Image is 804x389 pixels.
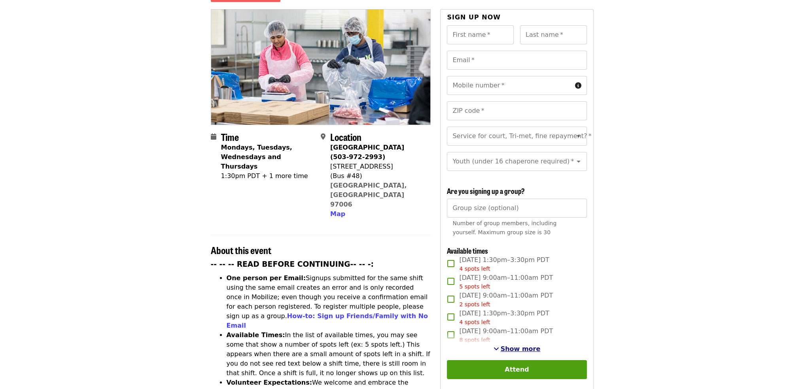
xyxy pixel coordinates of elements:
[459,283,490,290] span: 5 spots left
[573,156,584,167] button: Open
[221,144,292,170] strong: Mondays, Tuesdays, Wednesdays and Thursdays
[575,82,581,89] i: circle-info icon
[447,76,571,95] input: Mobile number
[447,51,586,70] input: Email
[573,131,584,142] button: Open
[227,312,428,329] a: How-to: Sign up Friends/Family with No Email
[459,266,490,272] span: 4 spots left
[501,345,541,353] span: Show more
[494,344,541,354] button: See more timeslots
[330,182,407,208] a: [GEOGRAPHIC_DATA], [GEOGRAPHIC_DATA] 97006
[330,210,345,218] span: Map
[330,144,404,161] strong: [GEOGRAPHIC_DATA] (503-972-2993)
[452,220,556,235] span: Number of group members, including yourself. Maximum group size is 30
[211,243,271,257] span: About this event
[459,326,553,344] span: [DATE] 9:00am–11:00am PDT
[330,171,424,181] div: (Bus #48)
[459,255,549,273] span: [DATE] 1:30pm–3:30pm PDT
[227,274,306,282] strong: One person per Email:
[447,360,586,379] button: Attend
[447,13,501,21] span: Sign up now
[227,330,431,378] li: In the list of available times, you may see some that show a number of spots left (ex: 5 spots le...
[227,273,431,330] li: Signups submitted for the same shift using the same email creates an error and is only recorded o...
[459,273,553,291] span: [DATE] 9:00am–11:00am PDT
[221,130,239,144] span: Time
[330,130,361,144] span: Location
[330,209,345,219] button: Map
[447,245,488,256] span: Available times
[227,379,312,386] strong: Volunteer Expectations:
[227,331,285,339] strong: Available Times:
[447,101,586,120] input: ZIP code
[330,162,424,171] div: [STREET_ADDRESS]
[459,291,553,309] span: [DATE] 9:00am–11:00am PDT
[211,260,374,268] strong: -- -- -- READ BEFORE CONTINUING-- -- -:
[321,133,325,140] i: map-marker-alt icon
[447,186,525,196] span: Are you signing up a group?
[459,319,490,325] span: 4 spots left
[211,9,431,124] img: July/Aug/Sept - Beaverton: Repack/Sort (age 10+) organized by Oregon Food Bank
[211,133,216,140] i: calendar icon
[459,337,490,343] span: 8 spots left
[459,309,549,326] span: [DATE] 1:30pm–3:30pm PDT
[221,171,314,181] div: 1:30pm PDT + 1 more time
[520,25,587,44] input: Last name
[447,25,514,44] input: First name
[447,199,586,218] input: [object Object]
[459,301,490,307] span: 2 spots left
